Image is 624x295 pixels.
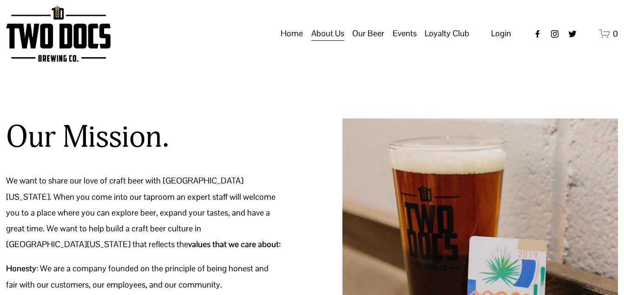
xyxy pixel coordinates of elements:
img: Two Docs Brewing Co. [6,6,110,62]
a: 0 items in cart [599,28,618,39]
a: folder dropdown [311,25,344,43]
a: instagram-unauth [550,29,559,39]
a: folder dropdown [352,25,384,43]
span: Login [491,28,511,39]
a: folder dropdown [425,25,469,43]
span: 0 [613,28,618,39]
span: About Us [311,26,344,41]
a: Login [491,26,511,41]
span: Loyalty Club [425,26,469,41]
h2: Our Mission. [6,118,169,156]
a: twitter-unauth [568,29,577,39]
span: Our Beer [352,26,384,41]
p: : We are a company founded on the principle of being honest and fair with our customers, our empl... [6,261,281,292]
strong: Honesty [6,263,36,274]
strong: values that we care about: [188,239,281,249]
p: We want to share our love of craft beer with [GEOGRAPHIC_DATA][US_STATE]. When you come into our ... [6,173,281,252]
a: folder dropdown [393,25,417,43]
a: Home [281,25,303,43]
span: Events [393,26,417,41]
a: Facebook [533,29,542,39]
